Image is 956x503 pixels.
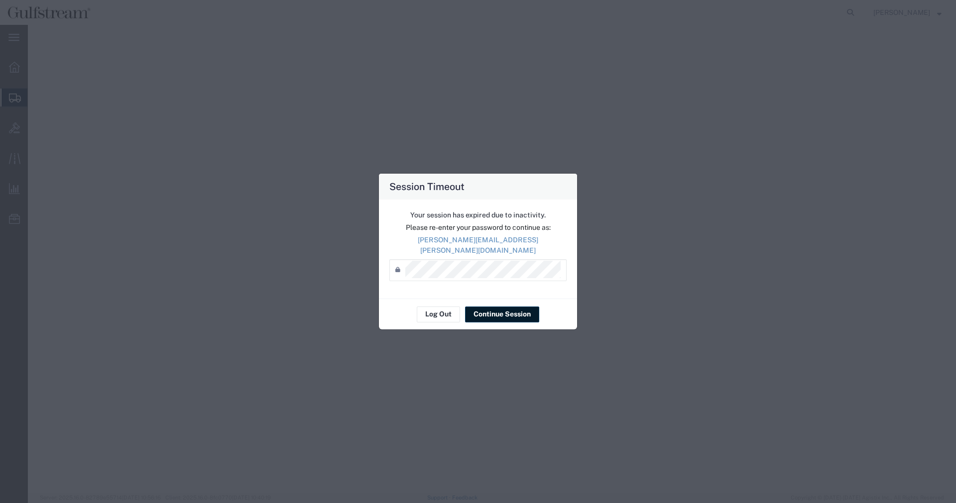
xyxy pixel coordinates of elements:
[417,306,460,322] button: Log Out
[389,235,567,256] p: [PERSON_NAME][EMAIL_ADDRESS][PERSON_NAME][DOMAIN_NAME]
[389,179,465,194] h4: Session Timeout
[465,306,539,322] button: Continue Session
[389,210,567,220] p: Your session has expired due to inactivity.
[389,222,567,233] p: Please re-enter your password to continue as:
